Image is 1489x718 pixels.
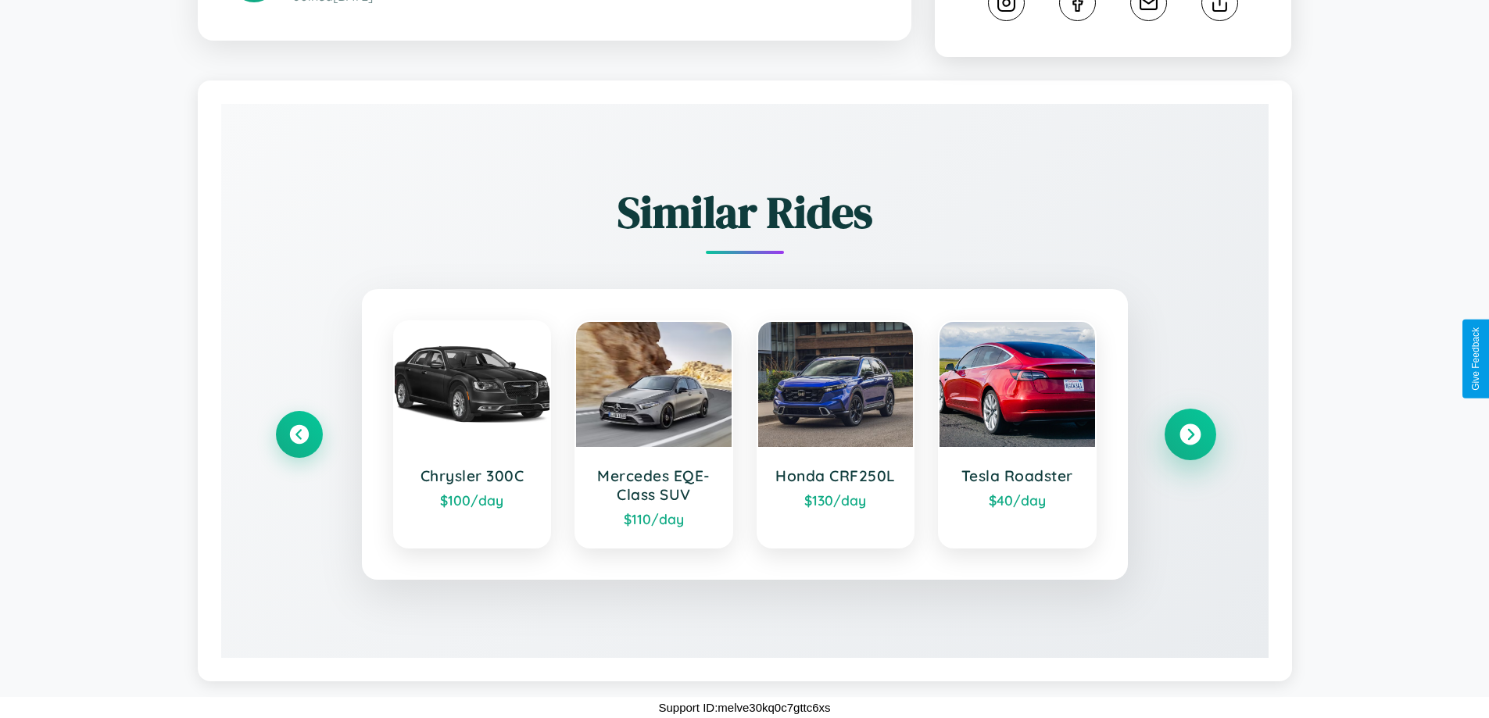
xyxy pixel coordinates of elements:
a: Mercedes EQE-Class SUV$110/day [574,320,733,548]
div: Give Feedback [1470,327,1481,391]
div: $ 100 /day [410,491,535,509]
h3: Chrysler 300C [410,466,535,485]
div: $ 130 /day [774,491,898,509]
h3: Honda CRF250L [774,466,898,485]
div: $ 40 /day [955,491,1079,509]
a: Honda CRF250L$130/day [757,320,915,548]
h3: Mercedes EQE-Class SUV [592,466,716,504]
a: Tesla Roadster$40/day [938,320,1097,548]
a: Chrysler 300C$100/day [393,320,552,548]
p: Support ID: melve30kq0c7gttc6xs [658,697,830,718]
div: $ 110 /day [592,510,716,527]
h3: Tesla Roadster [955,466,1079,485]
h2: Similar Rides [276,182,1214,242]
